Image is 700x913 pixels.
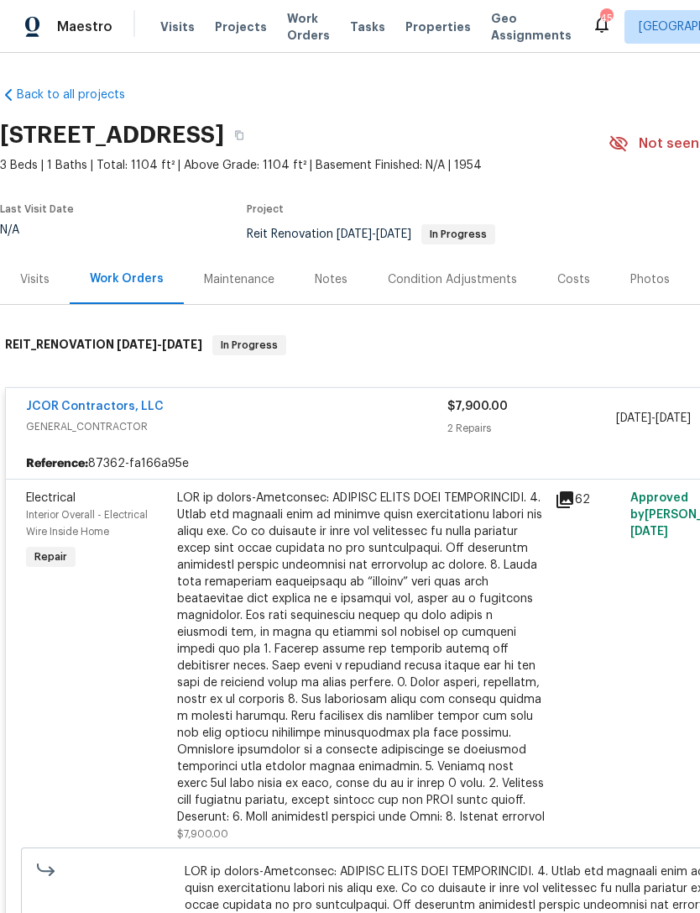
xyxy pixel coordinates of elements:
b: Reference: [26,455,88,472]
span: Reit Renovation [247,228,495,240]
span: Electrical [26,492,76,504]
button: Copy Address [224,120,254,150]
span: - [616,410,691,427]
span: Visits [160,18,195,35]
span: [DATE] [656,412,691,424]
span: [DATE] [616,412,651,424]
span: - [337,228,411,240]
span: - [117,338,202,350]
span: $7,900.00 [447,401,508,412]
span: Repair [28,548,74,565]
div: 45 [600,10,612,27]
span: In Progress [214,337,285,354]
h6: REIT_RENOVATION [5,335,202,355]
div: LOR ip dolors-Ametconsec: ADIPISC ELITS DOEI TEMPORINCIDI. 4. Utlab etd magnaali enim ad minimve ... [177,490,545,826]
div: 2 Repairs [447,420,616,437]
span: [DATE] [337,228,372,240]
span: In Progress [423,229,494,239]
div: Condition Adjustments [388,271,517,288]
span: [DATE] [376,228,411,240]
span: $7,900.00 [177,829,228,839]
span: [DATE] [162,338,202,350]
div: Visits [20,271,50,288]
span: Geo Assignments [491,10,572,44]
div: 62 [555,490,620,510]
span: Properties [405,18,471,35]
div: Notes [315,271,347,288]
div: Photos [630,271,670,288]
span: [DATE] [630,526,668,538]
span: Projects [215,18,267,35]
span: Interior Overall - Electrical Wire Inside Home [26,510,148,537]
span: Work Orders [287,10,330,44]
div: Maintenance [204,271,274,288]
span: Tasks [350,21,385,33]
span: Maestro [57,18,112,35]
div: Costs [557,271,590,288]
div: Work Orders [90,270,164,287]
span: [DATE] [117,338,157,350]
span: GENERAL_CONTRACTOR [26,418,447,435]
span: Project [247,204,284,214]
a: JCOR Contractors, LLC [26,401,164,412]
